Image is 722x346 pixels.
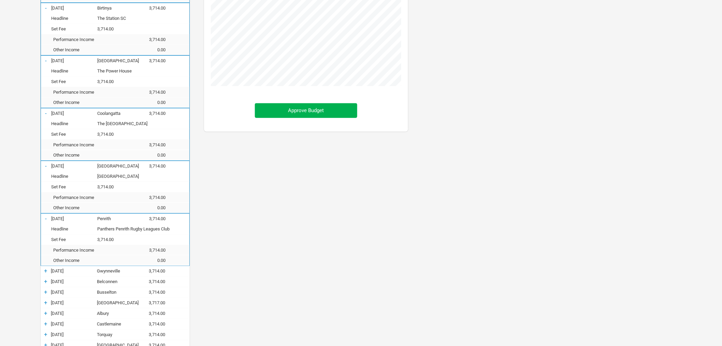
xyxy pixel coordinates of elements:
div: + [41,310,51,317]
div: Other Income [51,152,131,158]
div: 10-Aug-25 [51,279,97,284]
div: - [41,4,51,11]
div: + [41,331,51,338]
div: 0.00 [131,258,172,263]
div: + [41,320,51,327]
div: + [41,278,51,285]
div: 0.00 [131,152,172,158]
div: 3,714.00 [131,216,172,221]
div: 3,714.00 [131,5,172,11]
div: The Power House [97,68,131,74]
div: 0.00 [131,100,172,105]
div: 3,714.00 [131,111,172,116]
div: 3,714.00 [131,163,172,169]
div: Other Income [51,258,131,263]
div: 3,714.00 [131,268,172,274]
div: 3,714.00 [131,311,172,316]
div: King Street [97,174,131,179]
div: Busselton [97,290,131,295]
div: Albury [97,311,131,316]
div: 3,714.00 [97,132,131,137]
div: Performance Income [51,37,131,42]
div: 0.00 [131,47,172,52]
div: Headline [51,121,97,126]
div: Set Fee [51,26,97,31]
div: 20-Aug-25 [51,311,97,316]
div: Panthers Penrith Rugby Leagues Club [97,226,131,231]
button: Approve Budget [255,103,357,118]
div: Headline [51,226,97,231]
div: - [41,57,51,64]
div: Newcastle West [97,163,131,169]
div: Other Income [51,47,131,52]
div: Castlemaine [97,321,131,327]
div: Headline [51,174,97,179]
div: 0.00 [131,205,172,210]
div: Headline [51,16,97,21]
div: 15-Aug-25 [51,290,97,295]
div: Toowoomba City [97,58,131,63]
div: Other Income [51,100,131,105]
div: 08-Aug-25 [51,216,97,221]
div: Performance Income [51,90,131,95]
div: Coolangatta [97,111,131,116]
div: 3,714.00 [131,37,172,42]
div: Performance Income [51,248,131,253]
div: + [41,299,51,306]
div: 3,717.00 [131,300,172,305]
div: 3,714.00 [131,142,172,147]
div: Performance Income [51,142,131,147]
div: Set Fee [51,237,97,242]
div: 3,714.00 [131,248,172,253]
div: 16-Aug-25 [51,300,97,305]
div: 03-Aug-25 [51,111,97,116]
div: 3,714.00 [131,321,172,327]
div: 02-Aug-25 [51,58,97,63]
div: 07-Aug-25 [51,163,97,169]
div: + [41,289,51,295]
span: Approve Budget [288,107,324,114]
div: The Station SC [97,16,131,21]
div: 3,714.00 [131,58,172,63]
div: Penrith [97,216,131,221]
div: 21-Aug-25 [51,321,97,327]
div: - [41,162,51,169]
div: 3,714.00 [131,195,172,200]
div: 01-Aug-25 [51,5,97,11]
div: 3,714.00 [97,26,131,31]
div: Gwynneville [97,268,131,274]
div: Set Fee [51,79,97,84]
div: Other Income [51,205,131,210]
div: - [41,110,51,117]
div: 3,714.00 [131,332,172,337]
div: 22-Aug-25 [51,332,97,337]
div: 09-Aug-25 [51,268,97,274]
div: 3,714.00 [131,90,172,95]
div: Torquay [97,332,131,337]
div: Headline [51,68,97,74]
div: The Coolangatta Hotel [97,121,131,126]
div: Performance Income [51,195,131,200]
div: - [41,215,51,222]
div: Set Fee [51,184,97,189]
div: Set Fee [51,132,97,137]
div: 3,714.00 [131,279,172,284]
div: 3,714.00 [97,79,131,84]
div: + [41,267,51,274]
div: 3,714.00 [131,290,172,295]
div: Birtinya [97,5,131,11]
div: 3,714.00 [97,184,131,189]
div: Belconnen [97,279,131,284]
div: 3,714.00 [97,237,131,242]
div: Perth [97,300,131,305]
